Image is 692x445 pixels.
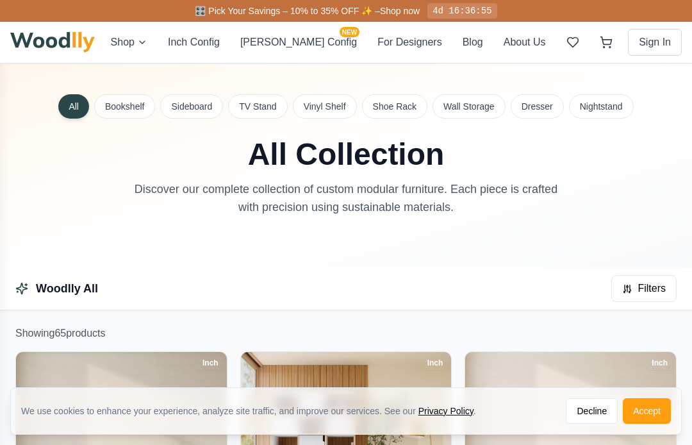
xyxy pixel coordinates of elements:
[566,398,618,424] button: Decline
[427,3,497,19] div: 4d 16:36:55
[377,35,441,50] button: For Designers
[168,35,220,50] button: Inch Config
[58,94,89,119] button: All
[15,326,677,341] p: Showing 65 product s
[131,180,561,216] p: Discover our complete collection of custom modular furniture. Each piece is crafted with precisio...
[160,94,223,119] button: Sideboard
[197,356,224,370] div: Inch
[611,275,677,302] button: Filters
[646,356,673,370] div: Inch
[569,94,634,119] button: Nightstand
[228,94,287,119] button: TV Stand
[638,281,666,296] span: Filters
[432,94,506,119] button: Wall Storage
[362,94,427,119] button: Shoe Rack
[463,35,483,50] button: Blog
[94,94,155,119] button: Bookshelf
[380,6,420,16] a: Shop now
[36,282,98,295] a: Woodlly All
[504,35,546,50] button: About Us
[628,29,682,56] button: Sign In
[340,27,359,37] span: NEW
[111,35,147,50] button: Shop
[10,32,95,53] img: Woodlly
[623,398,671,424] button: Accept
[418,406,474,416] a: Privacy Policy
[195,6,379,16] span: 🎛️ Pick Your Savings – 10% to 35% OFF ✨ –
[10,139,682,170] h1: All Collection
[293,94,357,119] button: Vinyl Shelf
[422,356,449,370] div: Inch
[511,94,564,119] button: Dresser
[21,405,486,417] div: We use cookies to enhance your experience, analyze site traffic, and improve our services. See our .
[240,35,357,50] button: [PERSON_NAME] ConfigNEW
